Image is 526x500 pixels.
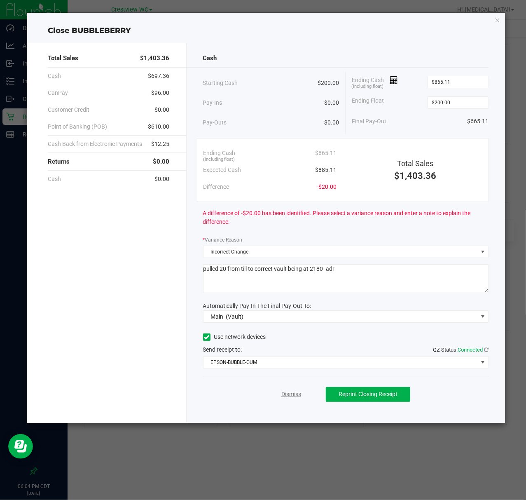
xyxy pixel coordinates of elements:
[351,83,383,90] span: (including float)
[8,434,33,459] iframe: Resource center
[203,209,489,226] span: A difference of -$20.00 has been identified. Please select a variance reason and enter a note to ...
[352,117,386,126] span: Final Pay-Out
[281,390,301,399] a: Dismiss
[315,149,337,157] span: $865.11
[48,106,89,114] span: Customer Credit
[48,175,61,183] span: Cash
[326,387,410,402] button: Reprint Closing Receipt
[140,54,170,63] span: $1,403.36
[152,89,170,97] span: $96.00
[150,140,170,148] span: -$12.25
[203,357,478,368] span: EPSON-BUBBLE-GUM
[48,54,78,63] span: Total Sales
[48,72,61,80] span: Cash
[352,96,384,109] span: Ending Float
[203,246,478,258] span: Incorrect Change
[203,118,227,127] span: Pay-Outs
[203,166,241,174] span: Expected Cash
[48,89,68,97] span: CanPay
[203,236,243,244] label: Variance Reason
[315,166,337,174] span: $885.11
[203,54,217,63] span: Cash
[203,346,242,353] span: Send receipt to:
[433,347,489,353] span: QZ Status:
[203,183,229,191] span: Difference
[324,118,339,127] span: $0.00
[27,25,505,36] div: Close BUBBLEBERRY
[48,140,142,148] span: Cash Back from Electronic Payments
[148,122,170,131] span: $610.00
[148,72,170,80] span: $697.36
[318,79,339,87] span: $200.00
[324,99,339,107] span: $0.00
[210,313,223,320] span: Main
[339,391,397,397] span: Reprint Closing Receipt
[397,159,434,168] span: Total Sales
[48,153,170,171] div: Returns
[458,347,483,353] span: Connected
[395,171,437,181] span: $1,403.36
[155,106,170,114] span: $0.00
[203,149,236,157] span: Ending Cash
[153,157,170,167] span: $0.00
[203,156,235,163] span: (including float)
[203,79,238,87] span: Starting Cash
[352,76,398,88] span: Ending Cash
[226,313,243,320] span: (Vault)
[203,99,222,107] span: Pay-Ins
[467,117,489,126] span: $665.11
[203,303,311,309] span: Automatically Pay-In The Final Pay-Out To:
[48,122,107,131] span: Point of Banking (POB)
[155,175,170,183] span: $0.00
[203,333,266,341] label: Use network devices
[317,183,337,191] span: -$20.00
